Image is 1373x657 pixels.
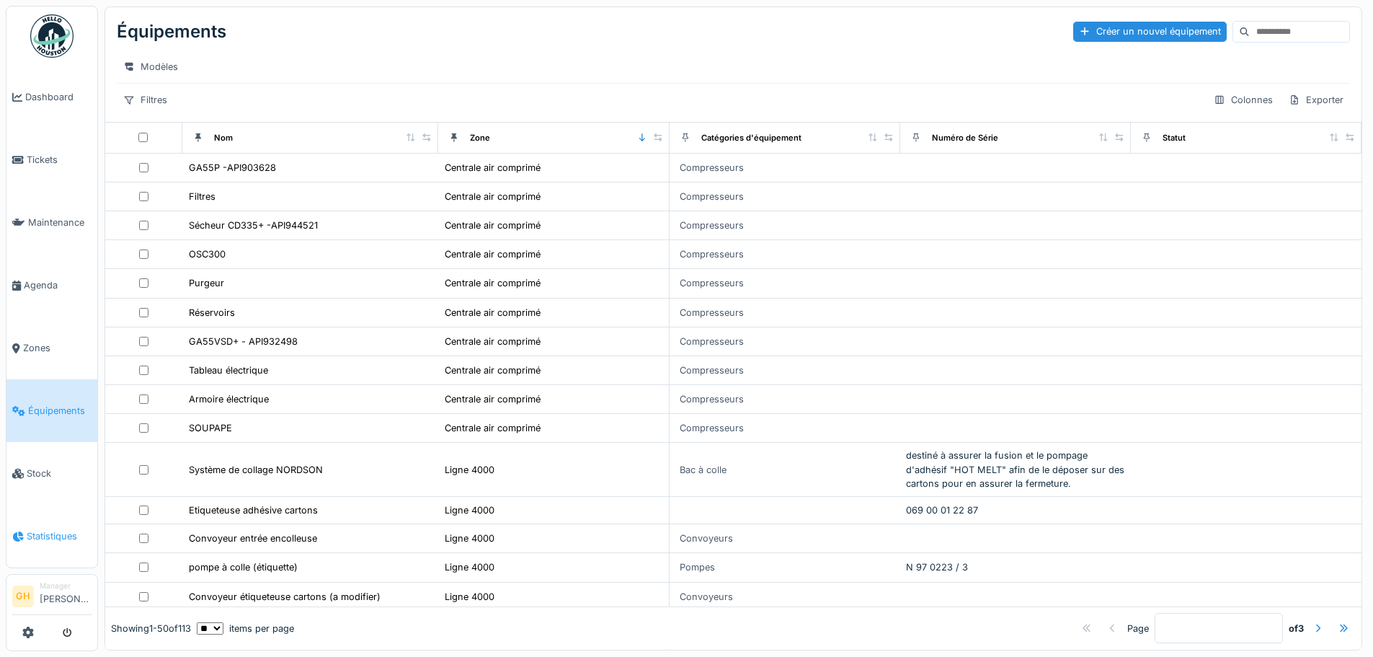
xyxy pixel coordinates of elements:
[189,247,226,261] div: OSC300
[680,247,744,261] div: Compresseurs
[30,14,74,58] img: Badge_color-CXgf-gQk.svg
[680,219,744,232] div: Compresseurs
[27,529,92,543] span: Statistiques
[189,532,317,545] div: Convoyeur entrée encolleuse
[445,560,494,574] div: Ligne 4000
[906,449,1125,490] div: destiné à assurer la fusion et le pompage d'adhésif "HOT MELT" afin de le déposer sur des cartons...
[6,191,97,254] a: Maintenance
[1289,622,1304,635] strong: of 3
[445,363,541,377] div: Centrale air comprimé
[189,190,215,203] div: Filtres
[680,363,744,377] div: Compresseurs
[24,278,92,292] span: Agenda
[1127,622,1149,635] div: Page
[189,276,224,290] div: Purgeur
[680,560,715,574] div: Pompes
[445,190,541,203] div: Centrale air comprimé
[12,586,34,607] li: GH
[470,132,490,144] div: Zone
[25,90,92,104] span: Dashboard
[932,132,998,144] div: Numéro de Série
[445,335,541,348] div: Centrale air comprimé
[214,132,233,144] div: Nom
[1282,89,1350,110] div: Exporter
[445,247,541,261] div: Centrale air comprimé
[189,335,298,348] div: GA55VSD+ - API932498
[6,379,97,442] a: Équipements
[189,363,268,377] div: Tableau électrique
[445,219,541,232] div: Centrale air comprimé
[1207,89,1279,110] div: Colonnes
[12,581,92,615] a: GH Manager[PERSON_NAME]
[23,341,92,355] span: Zones
[680,276,744,290] div: Compresseurs
[28,404,92,418] span: Équipements
[27,153,92,167] span: Tickets
[680,161,744,175] div: Compresseurs
[117,56,185,77] div: Modèles
[189,503,318,517] div: Etiqueteuse adhésive cartons
[189,306,235,319] div: Réservoirs
[445,161,541,175] div: Centrale air comprimé
[680,421,744,435] div: Compresseurs
[6,505,97,568] a: Statistiques
[189,392,269,406] div: Armoire électrique
[680,190,744,203] div: Compresseurs
[189,560,298,574] div: pompe à colle (étiquette)
[6,66,97,128] a: Dashboard
[189,421,232,435] div: SOUPAPE
[445,532,494,545] div: Ligne 4000
[445,306,541,319] div: Centrale air comprimé
[189,161,276,175] div: GA55P -API903628
[27,467,92,480] span: Stock
[1073,22,1227,41] div: Créer un nouvel équipement
[445,503,494,517] div: Ligne 4000
[28,216,92,229] span: Maintenance
[6,442,97,505] a: Stock
[445,276,541,290] div: Centrale air comprimé
[189,463,323,477] div: Système de collage NORDSON
[445,421,541,435] div: Centrale air comprimé
[680,306,744,319] div: Compresseurs
[6,128,97,191] a: Tickets
[680,463,727,477] div: Bac à colle
[197,622,294,635] div: items per page
[680,590,733,604] div: Convoyeurs
[680,532,733,545] div: Convoyeurs
[906,560,1125,574] div: N 97 0223 / 3
[111,622,191,635] div: Showing 1 - 50 of 113
[445,392,541,406] div: Centrale air comprimé
[40,581,92,591] div: Manager
[6,317,97,379] a: Zones
[680,392,744,406] div: Compresseurs
[40,581,92,612] li: [PERSON_NAME]
[117,13,226,50] div: Équipements
[117,89,174,110] div: Filtres
[189,590,381,604] div: Convoyeur étiqueteuse cartons (a modifier)
[906,503,1125,517] div: 069 00 01 22 87
[189,219,318,232] div: Sécheur CD335+ -API944521
[445,590,494,604] div: Ligne 4000
[6,254,97,317] a: Agenda
[1163,132,1186,144] div: Statut
[701,132,801,144] div: Catégories d'équipement
[445,463,494,477] div: Ligne 4000
[680,335,744,348] div: Compresseurs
